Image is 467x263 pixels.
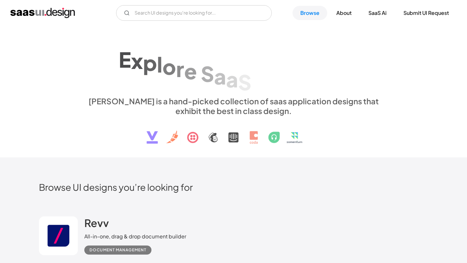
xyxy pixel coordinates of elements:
[226,66,238,91] div: a
[84,216,109,233] a: Revv
[84,233,186,240] div: All-in-one, drag & drop document builder
[176,56,184,81] div: r
[184,59,197,84] div: e
[84,96,383,116] div: [PERSON_NAME] is a hand-picked collection of saas application designs that exhibit the best in cl...
[116,5,272,21] form: Email Form
[238,70,251,95] div: S
[214,64,226,89] div: a
[135,116,332,149] img: text, icon, saas logo
[39,181,428,193] h2: Browse UI designs you’re looking for
[361,6,394,20] a: SaaS Ai
[157,52,162,77] div: l
[201,61,214,86] div: S
[143,50,157,75] div: p
[119,47,131,72] div: E
[162,54,176,79] div: o
[84,216,109,229] h2: Revv
[293,6,327,20] a: Browse
[10,8,75,18] a: home
[90,246,146,254] div: Document Management
[329,6,359,20] a: About
[116,5,272,21] input: Search UI designs you're looking for...
[84,40,383,90] h1: Explore SaaS UI design patterns & interactions.
[396,6,457,20] a: Submit UI Request
[131,48,143,73] div: x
